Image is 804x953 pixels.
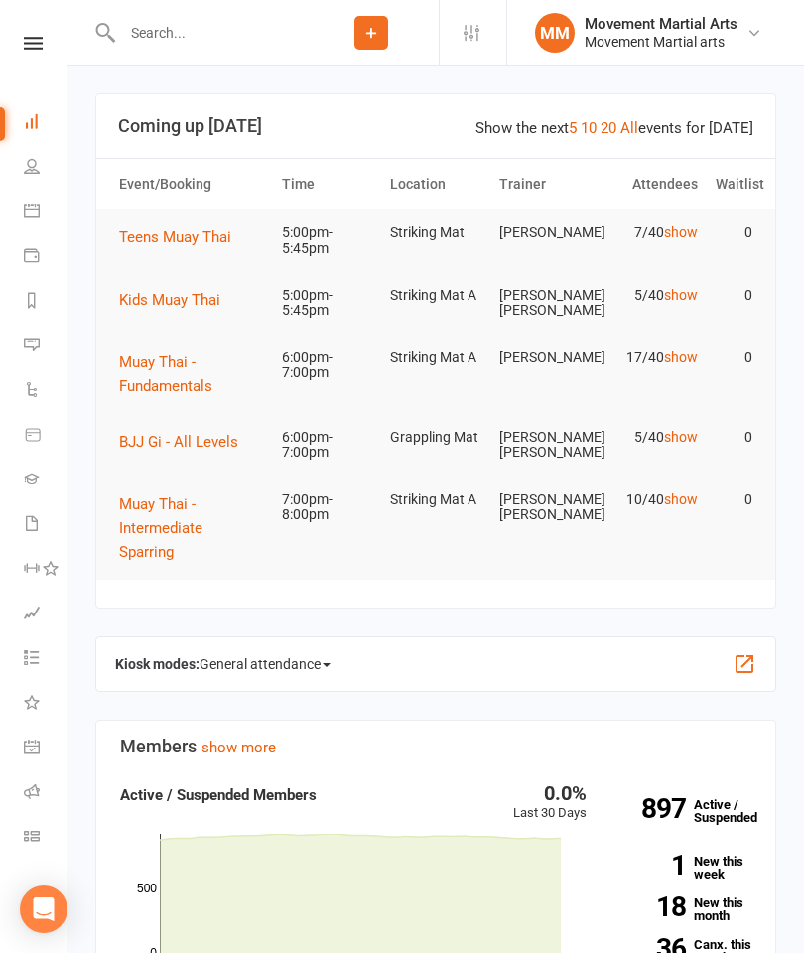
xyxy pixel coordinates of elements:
[599,335,707,381] td: 17/40
[116,19,304,47] input: Search...
[24,146,68,191] a: People
[616,852,686,879] strong: 1
[535,13,575,53] div: MM
[200,648,331,680] span: General attendance
[616,896,752,922] a: 18New this month
[490,335,599,381] td: [PERSON_NAME]
[599,159,707,209] th: Attendees
[110,159,273,209] th: Event/Booking
[490,476,599,539] td: [PERSON_NAME] [PERSON_NAME]
[490,159,599,209] th: Trainer
[118,116,753,136] h3: Coming up [DATE]
[475,116,753,140] div: Show the next events for [DATE]
[490,209,599,256] td: [PERSON_NAME]
[119,433,238,451] span: BJJ Gi - All Levels
[569,119,577,137] a: 5
[381,272,489,319] td: Striking Mat A
[664,429,698,445] a: show
[707,272,761,319] td: 0
[119,353,212,395] span: Muay Thai - Fundamentals
[119,492,264,564] button: Muay Thai - Intermediate Sparring
[273,335,381,397] td: 6:00pm-7:00pm
[585,33,737,51] div: Movement Martial arts
[620,119,638,137] a: All
[707,476,761,523] td: 0
[601,119,616,137] a: 20
[606,783,767,839] a: 897Active / Suspended
[381,414,489,461] td: Grappling Mat
[24,816,68,861] a: Class kiosk mode
[24,414,68,459] a: Product Sales
[273,272,381,335] td: 5:00pm-5:45pm
[381,476,489,523] td: Striking Mat A
[664,287,698,303] a: show
[599,209,707,256] td: 7/40
[581,119,597,137] a: 10
[119,430,252,454] button: BJJ Gi - All Levels
[119,495,202,561] span: Muay Thai - Intermediate Sparring
[119,225,245,249] button: Teens Muay Thai
[273,159,381,209] th: Time
[24,191,68,235] a: Calendar
[599,476,707,523] td: 10/40
[664,491,698,507] a: show
[120,737,751,756] h3: Members
[119,291,220,309] span: Kids Muay Thai
[513,783,587,803] div: 0.0%
[24,235,68,280] a: Payments
[24,101,68,146] a: Dashboard
[585,15,737,33] div: Movement Martial Arts
[513,783,587,824] div: Last 30 Days
[707,209,761,256] td: 0
[115,656,200,672] strong: Kiosk modes:
[664,349,698,365] a: show
[119,228,231,246] span: Teens Muay Thai
[490,414,599,476] td: [PERSON_NAME] [PERSON_NAME]
[707,335,761,381] td: 0
[24,727,68,771] a: General attendance kiosk mode
[273,209,381,272] td: 5:00pm-5:45pm
[24,280,68,325] a: Reports
[616,795,686,822] strong: 897
[707,159,761,209] th: Waitlist
[381,159,489,209] th: Location
[381,209,489,256] td: Striking Mat
[119,350,264,398] button: Muay Thai - Fundamentals
[273,414,381,476] td: 6:00pm-7:00pm
[599,272,707,319] td: 5/40
[616,855,752,881] a: 1New this week
[24,771,68,816] a: Roll call kiosk mode
[273,476,381,539] td: 7:00pm-8:00pm
[24,682,68,727] a: What's New
[381,335,489,381] td: Striking Mat A
[120,786,317,804] strong: Active / Suspended Members
[664,224,698,240] a: show
[201,739,276,756] a: show more
[24,593,68,637] a: Assessments
[707,414,761,461] td: 0
[490,272,599,335] td: [PERSON_NAME] [PERSON_NAME]
[20,885,67,933] div: Open Intercom Messenger
[599,414,707,461] td: 5/40
[119,288,234,312] button: Kids Muay Thai
[616,893,686,920] strong: 18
